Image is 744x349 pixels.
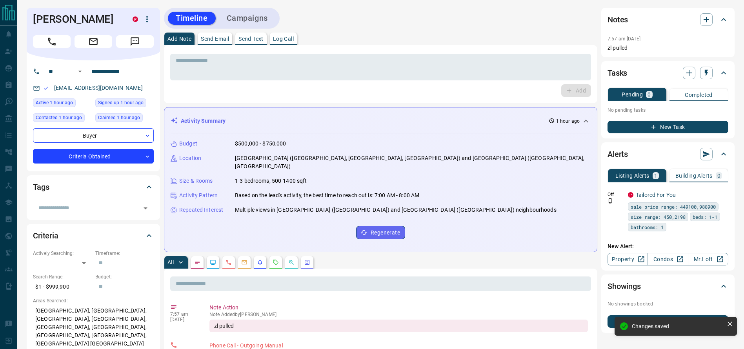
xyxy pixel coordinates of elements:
span: size range: 450,2198 [631,213,686,221]
p: 1 hour ago [556,118,580,125]
h2: Tasks [608,67,627,79]
p: Based on the lead's activity, the best time to reach out is: 7:00 AM - 8:00 AM [235,191,419,200]
button: Timeline [168,12,216,25]
p: New Alert: [608,242,728,251]
h2: Tags [33,181,49,193]
a: Tailored For You [636,192,676,198]
p: Location [179,154,201,162]
a: [EMAIL_ADDRESS][DOMAIN_NAME] [54,85,143,91]
div: Buyer [33,128,154,143]
p: 0 [648,92,651,97]
div: property.ca [133,16,138,22]
p: Completed [685,92,713,98]
svg: Email Valid [43,85,49,91]
p: Add Note [167,36,191,42]
a: Property [608,253,648,265]
button: New Task [608,121,728,133]
div: Criteria Obtained [33,149,154,164]
p: Size & Rooms [179,177,213,185]
p: Actively Searching: [33,250,91,257]
span: Claimed 1 hour ago [98,114,140,122]
div: Tasks [608,64,728,82]
p: No pending tasks [608,104,728,116]
span: Contacted 1 hour ago [36,114,82,122]
svg: Opportunities [288,259,295,265]
p: 1-3 bedrooms, 500-1400 sqft [235,177,307,185]
p: [DATE] [170,317,198,322]
p: Note Added by [PERSON_NAME] [209,312,588,317]
div: Activity Summary1 hour ago [171,114,591,128]
p: Budget: [95,273,154,280]
div: Changes saved [632,323,724,329]
p: Timeframe: [95,250,154,257]
svg: Calls [226,259,232,265]
svg: Requests [273,259,279,265]
svg: Agent Actions [304,259,310,265]
p: $500,000 - $750,000 [235,140,286,148]
p: Log Call [273,36,294,42]
button: Open [75,67,85,76]
div: Tue Oct 14 2025 [33,98,91,109]
p: 0 [717,173,720,178]
p: Activity Summary [181,117,226,125]
p: Note Action [209,304,588,312]
div: Criteria [33,226,154,245]
div: zl pulled [209,320,588,332]
p: Budget [179,140,197,148]
h2: Notes [608,13,628,26]
span: Message [116,35,154,48]
p: Multiple views in [GEOGRAPHIC_DATA] ([GEOGRAPHIC_DATA]) and [GEOGRAPHIC_DATA] ([GEOGRAPHIC_DATA])... [235,206,557,214]
div: Tue Oct 14 2025 [95,113,154,124]
span: sale price range: 449100,988900 [631,203,716,211]
p: Repeated Interest [179,206,223,214]
svg: Listing Alerts [257,259,263,265]
p: Areas Searched: [33,297,154,304]
p: Building Alerts [675,173,713,178]
p: Search Range: [33,273,91,280]
button: Campaigns [219,12,276,25]
svg: Notes [194,259,200,265]
p: 7:57 am [170,311,198,317]
p: All [167,260,174,265]
svg: Emails [241,259,247,265]
button: New Showing [608,315,728,328]
div: Showings [608,277,728,296]
span: Signed up 1 hour ago [98,99,144,107]
p: $1 - $999,900 [33,280,91,293]
p: Send Text [238,36,264,42]
p: Listing Alerts [615,173,649,178]
div: Tags [33,178,154,196]
p: 7:57 am [DATE] [608,36,641,42]
a: Condos [648,253,688,265]
span: beds: 1-1 [693,213,717,221]
div: Tue Oct 14 2025 [33,113,91,124]
p: Off [608,191,623,198]
p: Pending [622,92,643,97]
svg: Push Notification Only [608,198,613,204]
span: Email [75,35,112,48]
div: Tue Oct 14 2025 [95,98,154,109]
p: No showings booked [608,300,728,307]
button: Open [140,203,151,214]
button: Regenerate [356,226,405,239]
p: Activity Pattern [179,191,218,200]
span: Active 1 hour ago [36,99,73,107]
h2: Criteria [33,229,58,242]
div: Notes [608,10,728,29]
svg: Lead Browsing Activity [210,259,216,265]
div: property.ca [628,192,633,198]
p: 1 [654,173,657,178]
h2: Alerts [608,148,628,160]
p: zl pulled [608,44,728,52]
h1: [PERSON_NAME] [33,13,121,25]
div: Alerts [608,145,728,164]
h2: Showings [608,280,641,293]
p: [GEOGRAPHIC_DATA] ([GEOGRAPHIC_DATA], [GEOGRAPHIC_DATA], [GEOGRAPHIC_DATA]) and [GEOGRAPHIC_DATA]... [235,154,591,171]
span: bathrooms: 1 [631,223,664,231]
p: Send Email [201,36,229,42]
a: Mr.Loft [688,253,728,265]
span: Call [33,35,71,48]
